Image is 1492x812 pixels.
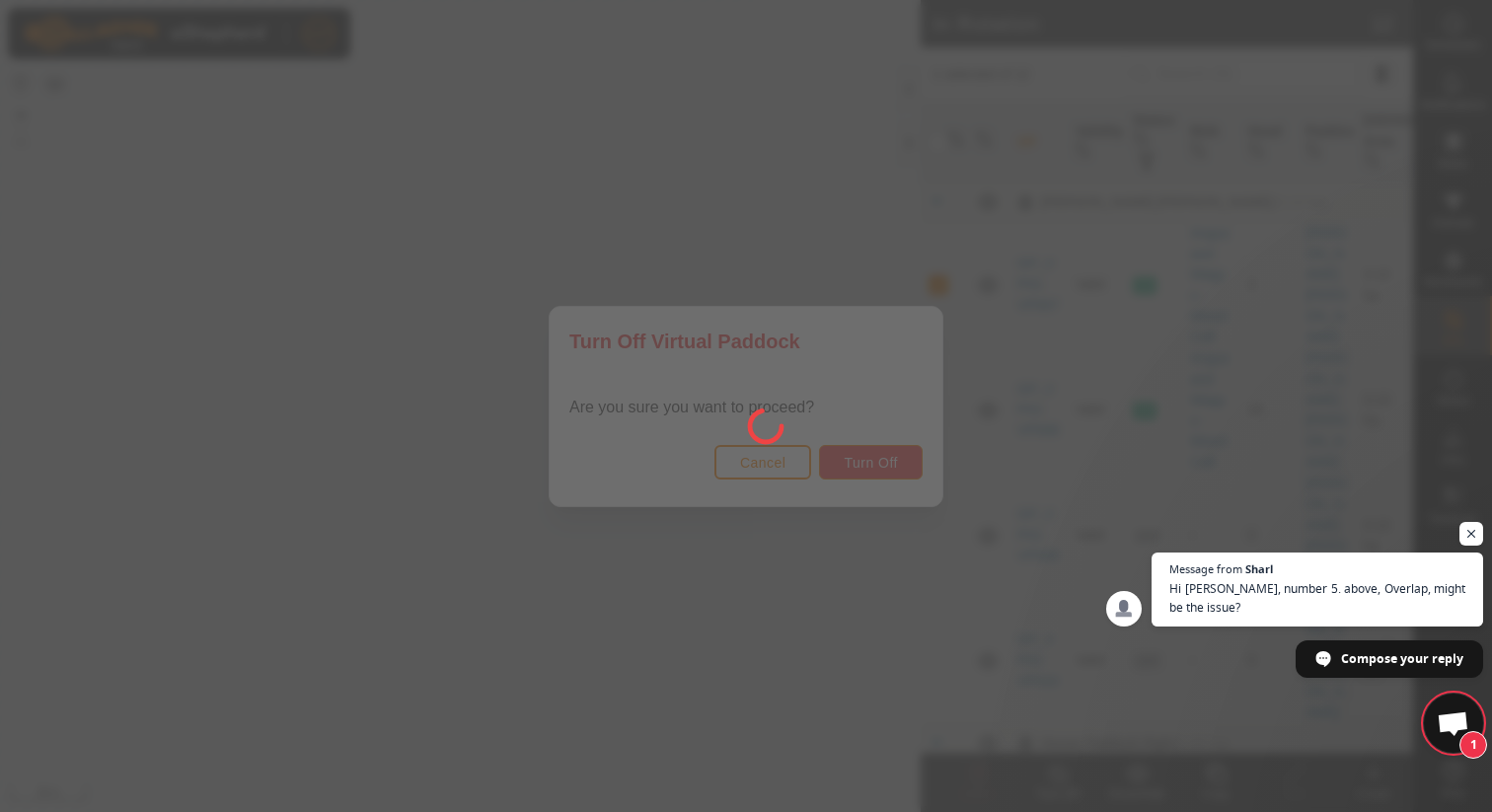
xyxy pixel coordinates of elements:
[1169,579,1465,617] span: Hi [PERSON_NAME], number 5. above, Overlap, might be the issue?
[1341,641,1463,676] span: Compose your reply
[1424,694,1483,753] div: Open chat
[1245,563,1273,574] span: Sharl
[1169,563,1242,574] span: Message from
[1459,731,1487,759] span: 1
